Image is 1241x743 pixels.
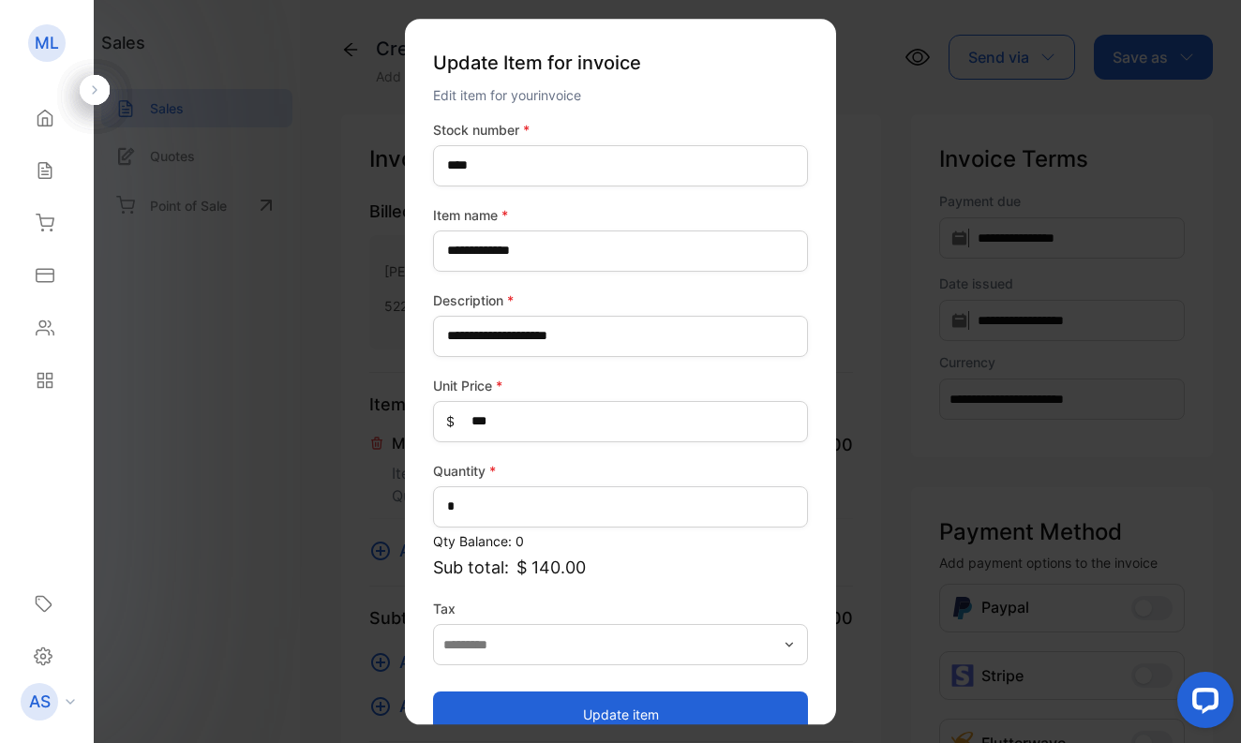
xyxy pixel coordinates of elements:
span: $ 140.00 [516,555,586,580]
label: Unit Price [433,376,808,395]
p: Qty Balance: 0 [433,531,808,551]
label: Stock number [433,120,808,140]
label: Quantity [433,461,808,481]
p: Sub total: [433,555,808,580]
p: ML [35,31,59,55]
span: $ [446,411,455,431]
label: Item name [433,205,808,225]
iframe: LiveChat chat widget [1162,664,1241,743]
span: Edit item for your invoice [433,87,581,103]
label: Tax [433,599,808,618]
label: Description [433,290,808,310]
button: Update item [433,691,808,736]
p: Update Item for invoice [433,41,808,84]
p: AS [29,690,51,714]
